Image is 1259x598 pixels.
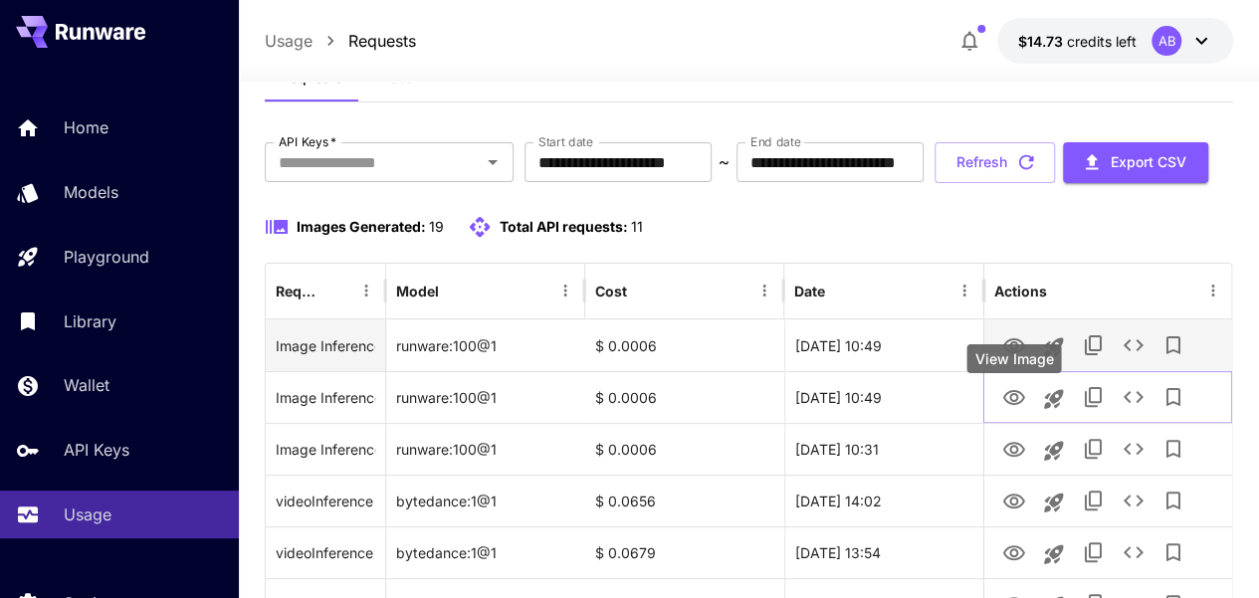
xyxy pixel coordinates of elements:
div: 02 Sep, 2025 10:31 [784,423,983,475]
p: Usage [64,502,111,526]
div: View Image [966,344,1061,373]
button: See details [1113,377,1153,417]
span: Total API requests: [500,218,628,235]
button: Add to library [1153,532,1192,572]
button: Menu [750,277,778,304]
button: View Image [993,324,1033,365]
div: $ 0.0006 [585,423,784,475]
div: Cost [595,283,627,299]
button: Menu [352,277,380,304]
button: Menu [1198,277,1226,304]
button: Copy TaskUUID [1073,325,1113,365]
button: Launch in playground [1033,431,1073,471]
button: Sort [629,277,657,304]
button: Copy TaskUUID [1073,532,1113,572]
div: runware:100@1 [386,371,585,423]
button: Copy TaskUUID [1073,377,1113,417]
button: Sort [441,277,469,304]
button: Launch in playground [1033,327,1073,367]
div: Click to copy prompt [276,424,375,475]
span: $14.73 [1017,33,1066,50]
button: See details [1113,429,1153,469]
div: 02 Sep, 2025 10:49 [784,371,983,423]
button: Add to library [1153,429,1192,469]
button: Launch in playground [1033,379,1073,419]
div: AB [1152,26,1181,56]
button: View Image [993,376,1033,417]
div: $ 0.0656 [585,475,784,526]
p: API Keys [64,438,129,462]
a: Usage [265,29,313,53]
label: Start date [538,133,593,150]
span: Images Generated: [297,218,426,235]
a: Requests [348,29,416,53]
nav: breadcrumb [265,29,416,53]
div: 01 Sep, 2025 13:54 [784,526,983,578]
button: Add to library [1153,377,1192,417]
button: Sort [324,277,352,304]
div: runware:100@1 [386,423,585,475]
button: Launch in playground [1033,483,1073,522]
button: Menu [950,277,978,304]
button: Add to library [1153,325,1192,365]
button: Copy TaskUUID [1073,429,1113,469]
button: Launch in playground [1033,534,1073,574]
button: See details [1113,325,1153,365]
div: Click to copy prompt [276,320,375,371]
button: View Video [993,480,1033,520]
p: Playground [64,245,149,269]
div: Date [794,283,825,299]
div: $14.72544 [1017,31,1136,52]
button: Open [479,148,507,176]
button: See details [1113,532,1153,572]
p: Models [64,180,118,204]
div: Click to copy prompt [276,527,375,578]
div: 02 Sep, 2025 10:49 [784,319,983,371]
span: 19 [429,218,444,235]
div: Click to copy prompt [276,372,375,423]
div: $ 0.0006 [585,319,784,371]
label: API Keys [279,133,336,150]
div: $ 0.0006 [585,371,784,423]
div: bytedance:1@1 [386,526,585,578]
button: View Video [993,531,1033,572]
button: Copy TaskUUID [1073,481,1113,520]
p: Home [64,115,108,139]
button: Add to library [1153,481,1192,520]
span: 11 [631,218,643,235]
p: ~ [719,150,730,174]
label: End date [750,133,800,150]
p: Library [64,309,116,333]
button: Export CSV [1063,142,1208,183]
button: Refresh [935,142,1055,183]
button: Menu [551,277,579,304]
div: Actions [993,283,1046,299]
button: $14.72544AB [997,18,1233,64]
p: Wallet [64,373,109,397]
div: $ 0.0679 [585,526,784,578]
div: 01 Sep, 2025 14:02 [784,475,983,526]
div: Click to copy prompt [276,476,375,526]
span: credits left [1066,33,1136,50]
div: runware:100@1 [386,319,585,371]
button: See details [1113,481,1153,520]
div: Model [396,283,439,299]
button: View Image [993,428,1033,469]
div: Request [276,283,322,299]
div: bytedance:1@1 [386,475,585,526]
button: Sort [827,277,855,304]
